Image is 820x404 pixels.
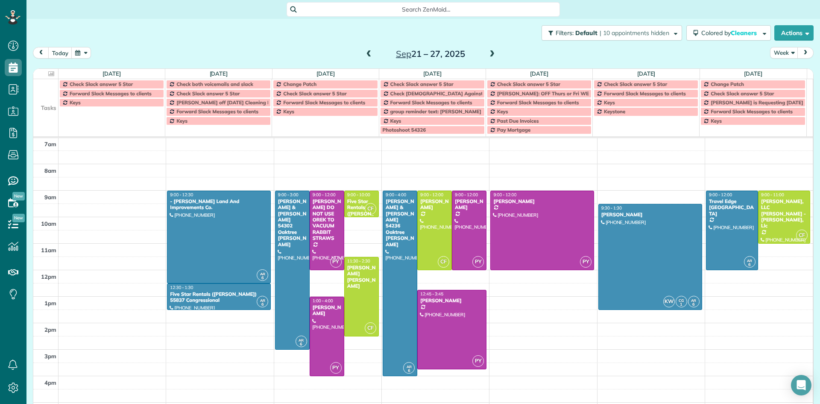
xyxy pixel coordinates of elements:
span: Sep [396,48,411,59]
span: 1pm [44,300,56,307]
span: Forward Slack Messages to clients [497,99,579,106]
span: 9am [44,194,56,201]
a: [DATE] [744,70,762,77]
span: CG [679,298,684,303]
span: Keys [283,108,294,115]
span: Forward Slack Messages to clients [604,90,686,97]
span: Keys [497,108,508,115]
span: AR [299,338,304,342]
a: [DATE] [316,70,335,77]
span: 9:00 - 12:30 [170,192,193,198]
div: [PERSON_NAME] [493,198,592,204]
span: Check Slack answer 5 Star [176,90,240,97]
span: Pay Mortgage [497,127,531,133]
span: Keys [390,118,401,124]
span: 12:45 - 3:45 [420,291,443,297]
span: 9:00 - 4:00 [386,192,406,198]
div: [PERSON_NAME] [601,212,700,218]
a: [DATE] [102,70,121,77]
a: [DATE] [423,70,442,77]
span: Keys [176,118,187,124]
span: 9:00 - 3:00 [278,192,299,198]
span: 4pm [44,379,56,386]
span: 9:00 - 10:00 [347,192,370,198]
span: | 10 appointments hidden [600,29,669,37]
span: 9:00 - 12:00 [455,192,478,198]
div: [PERSON_NAME], LLC [PERSON_NAME] - [PERSON_NAME], Llc [761,198,808,229]
div: [PERSON_NAME] [454,198,484,211]
small: 6 [404,367,414,375]
span: Change Patch [283,81,316,87]
span: Forward Slack Messages to clients [176,108,258,115]
span: Past Due Invoices [497,118,539,124]
span: 9:00 - 12:00 [313,192,336,198]
span: 11am [41,247,56,254]
span: 9:30 - 1:30 [601,205,622,211]
div: - [PERSON_NAME] Land And Improvements Co. [170,198,268,211]
div: [PERSON_NAME] [420,298,484,304]
a: [DATE] [530,70,548,77]
span: 9:00 - 11:00 [761,192,784,198]
span: PY [472,256,484,268]
a: Filters: Default | 10 appointments hidden [537,25,682,41]
div: [PERSON_NAME] & [PERSON_NAME] 54236 Oaktree [PERSON_NAME] [385,198,415,248]
small: 6 [744,261,755,269]
small: 6 [688,301,699,309]
span: PY [472,355,484,367]
span: Forward Slack Messages to clients [390,99,472,106]
a: [DATE] [637,70,656,77]
span: PY [330,362,342,374]
div: Five Star Rentals ([PERSON_NAME]) [STREET_ADDRESS][PERSON_NAME] ([PERSON_NAME] GATE) [347,198,376,266]
span: 12pm [41,273,56,280]
small: 6 [257,301,268,309]
div: [PERSON_NAME] & [PERSON_NAME] 54302 Oaktree [PERSON_NAME] [278,198,307,248]
span: Check Slack answer 5 Star [604,81,667,87]
span: 8am [44,167,56,174]
span: Photoshoot 54326 [383,127,426,133]
span: 11:30 - 2:30 [347,258,370,264]
button: today [48,47,72,59]
span: New [12,192,25,201]
h2: 21 – 27, 2025 [377,49,484,59]
span: PY [330,256,342,268]
span: Keys [604,99,615,106]
span: [PERSON_NAME] off [DATE] Cleaning Restaurant [176,99,294,106]
span: Colored by [701,29,760,37]
span: Default [575,29,598,37]
small: 6 [296,340,307,348]
button: Actions [774,25,814,41]
button: prev [33,47,49,59]
button: next [797,47,814,59]
small: 1 [676,301,687,309]
div: [PERSON_NAME] DO NOT USE OREK TO VACUUM RABBIT STRAWS [312,198,342,242]
div: Travel Edge [GEOGRAPHIC_DATA] [709,198,756,217]
span: AR [407,364,412,369]
span: 1:00 - 4:00 [313,298,333,304]
span: Forward Slack Messages to clients [70,90,152,97]
span: 9:00 - 12:00 [709,192,732,198]
span: AR [747,258,752,263]
button: Week [770,47,798,59]
span: 9:00 - 12:00 [493,192,516,198]
span: 7am [44,141,56,147]
span: Keys [711,118,722,124]
span: 10am [41,220,56,227]
span: Keys [70,99,81,106]
span: Filters: [556,29,574,37]
span: Check Slack answer 5 Star [497,81,560,87]
span: AR [260,298,265,303]
span: CF [365,322,376,334]
span: CF [438,256,449,268]
span: AR [691,298,696,303]
span: Check both voicemails and slack [176,81,253,87]
span: New [12,214,25,222]
span: group reminder text: [PERSON_NAME] [390,108,481,115]
small: 6 [257,274,268,282]
span: CF [365,203,376,215]
span: 12:30 - 1:30 [170,285,193,290]
span: Check Slack answer 5 Star [70,81,133,87]
span: Check Slack answer 5 Star [711,90,774,97]
span: [PERSON_NAME]: OFF Thurs or Fri WEEKLY [497,90,600,97]
div: [PERSON_NAME] [PERSON_NAME] [347,265,376,289]
a: [DATE] [210,70,228,77]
